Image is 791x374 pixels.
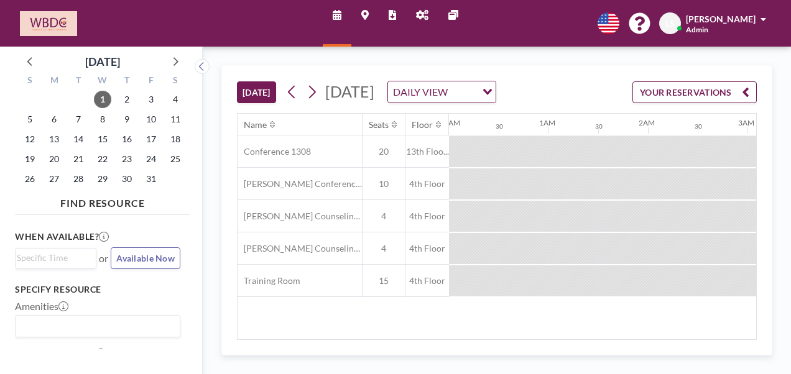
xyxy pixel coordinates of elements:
[15,300,68,312] label: Amenities
[116,253,175,263] span: Available Now
[118,150,136,168] span: Thursday, October 23, 2025
[42,73,67,89] div: M
[163,73,187,89] div: S
[167,150,184,168] span: Saturday, October 25, 2025
[21,130,39,148] span: Sunday, October 12, 2025
[111,247,180,269] button: Available Now
[405,178,449,189] span: 4th Floor
[94,130,111,148] span: Wednesday, October 15, 2025
[363,243,405,254] span: 4
[451,84,475,100] input: Search for option
[118,91,136,108] span: Thursday, October 2, 2025
[70,130,87,148] span: Tuesday, October 14, 2025
[15,347,106,360] label: How many people?
[539,118,555,127] div: 1AM
[167,111,184,128] span: Saturday, October 11, 2025
[118,170,136,188] span: Thursday, October 30, 2025
[142,130,160,148] span: Friday, October 17, 2025
[99,252,108,265] span: or
[363,146,405,157] span: 20
[405,146,449,157] span: 13th Floo...
[391,84,450,100] span: DAILY VIEW
[167,130,184,148] span: Saturday, October 18, 2025
[738,118,754,127] div: 3AM
[686,25,708,34] span: Admin
[142,170,160,188] span: Friday, October 31, 2025
[15,284,180,295] h3: Specify resource
[686,14,756,24] span: [PERSON_NAME]
[142,150,160,168] span: Friday, October 24, 2025
[325,82,374,101] span: [DATE]
[142,91,160,108] span: Friday, October 3, 2025
[167,91,184,108] span: Saturday, October 4, 2025
[20,11,77,36] img: organization-logo
[17,318,173,334] input: Search for option
[85,53,120,70] div: [DATE]
[405,243,449,254] span: 4th Floor
[94,91,111,108] span: Wednesday, October 1, 2025
[665,18,675,29] span: LS
[639,118,655,127] div: 2AM
[405,211,449,222] span: 4th Floor
[21,170,39,188] span: Sunday, October 26, 2025
[67,73,91,89] div: T
[18,73,42,89] div: S
[632,81,757,103] button: YOUR RESERVATIONS
[45,150,63,168] span: Monday, October 20, 2025
[45,111,63,128] span: Monday, October 6, 2025
[118,111,136,128] span: Thursday, October 9, 2025
[363,178,405,189] span: 10
[21,111,39,128] span: Sunday, October 5, 2025
[695,122,702,130] div: 30
[21,150,39,168] span: Sunday, October 19, 2025
[16,249,96,267] div: Search for option
[238,178,362,189] span: [PERSON_NAME] Conference Room
[142,111,160,128] span: Friday, October 10, 2025
[595,122,603,130] div: 30
[238,146,311,157] span: Conference 1308
[16,316,180,337] div: Search for option
[114,73,139,89] div: T
[412,119,433,130] div: Floor
[369,119,389,130] div: Seats
[496,122,503,130] div: 30
[70,150,87,168] span: Tuesday, October 21, 2025
[70,111,87,128] span: Tuesday, October 7, 2025
[237,81,276,103] button: [DATE]
[405,275,449,286] span: 4th Floor
[17,251,89,265] input: Search for option
[388,81,496,103] div: Search for option
[238,275,300,286] span: Training Room
[94,170,111,188] span: Wednesday, October 29, 2025
[118,130,136,148] span: Thursday, October 16, 2025
[94,150,111,168] span: Wednesday, October 22, 2025
[70,170,87,188] span: Tuesday, October 28, 2025
[45,130,63,148] span: Monday, October 13, 2025
[238,243,362,254] span: [PERSON_NAME] Counseling Room
[139,73,163,89] div: F
[94,111,111,128] span: Wednesday, October 8, 2025
[363,275,405,286] span: 15
[244,119,267,130] div: Name
[363,211,405,222] span: 4
[238,211,362,222] span: [PERSON_NAME] Counseling Room
[91,73,115,89] div: W
[45,170,63,188] span: Monday, October 27, 2025
[15,192,190,209] h4: FIND RESOURCE
[440,118,460,127] div: 12AM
